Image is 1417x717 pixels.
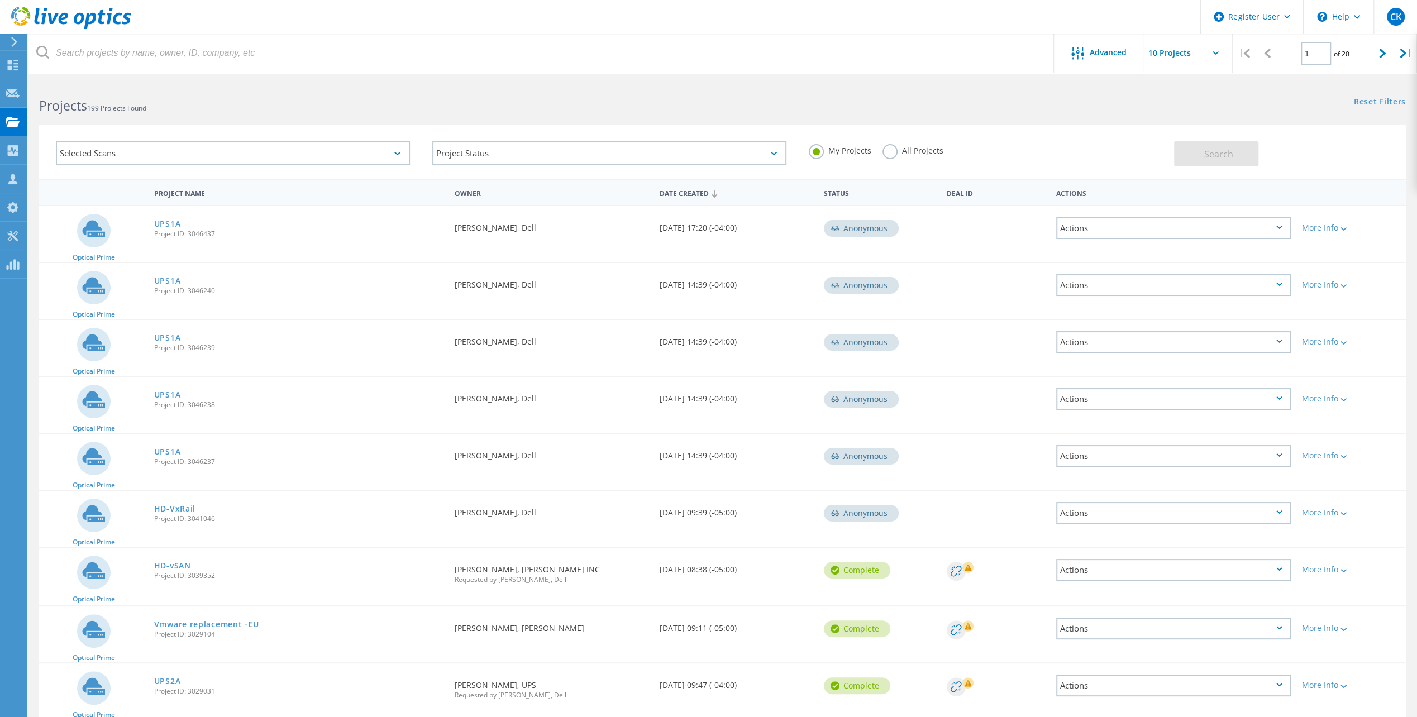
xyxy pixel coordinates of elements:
a: UPS1A [154,448,181,456]
div: Status [818,182,941,203]
svg: \n [1317,12,1327,22]
a: UPS1A [154,220,181,228]
div: More Info [1302,281,1400,289]
div: Complete [824,620,890,637]
div: Actions [1056,274,1291,296]
label: My Projects [809,144,871,155]
div: [DATE] 17:20 (-04:00) [654,206,818,243]
div: Anonymous [824,277,899,294]
div: More Info [1302,566,1400,573]
span: Project ID: 3046437 [154,231,443,237]
span: of 20 [1334,49,1349,59]
div: Date Created [654,182,818,203]
a: Reset Filters [1354,98,1406,107]
span: Project ID: 3029104 [154,631,443,638]
div: More Info [1302,338,1400,346]
div: Actions [1056,388,1291,410]
div: [DATE] 09:39 (-05:00) [654,491,818,528]
div: Actions [1051,182,1296,203]
span: Project ID: 3046238 [154,401,443,408]
span: 199 Projects Found [87,103,146,113]
div: [PERSON_NAME], Dell [449,320,654,357]
div: [PERSON_NAME], UPS [449,663,654,710]
span: Project ID: 3041046 [154,515,443,522]
span: Optical Prime [73,425,115,432]
span: Optical Prime [73,596,115,603]
span: Project ID: 3046239 [154,345,443,351]
a: UPS2A [154,677,181,685]
div: More Info [1302,509,1400,517]
div: Actions [1056,675,1291,696]
a: Live Optics Dashboard [11,23,131,31]
div: Actions [1056,445,1291,467]
div: [PERSON_NAME], Dell [449,434,654,471]
div: Anonymous [824,448,899,465]
a: HD-VxRail [154,505,195,513]
div: More Info [1302,224,1400,232]
div: Owner [449,182,654,203]
div: Actions [1056,502,1291,524]
span: Optical Prime [73,368,115,375]
a: Vmware replacement -EU [154,620,259,628]
span: Optical Prime [73,254,115,261]
div: Complete [824,562,890,579]
div: [DATE] 14:39 (-04:00) [654,377,818,414]
a: UPS1A [154,334,181,342]
span: Project ID: 3046237 [154,458,443,465]
div: More Info [1302,395,1400,403]
span: Requested by [PERSON_NAME], Dell [455,692,648,699]
div: Deal Id [941,182,1051,203]
div: Anonymous [824,220,899,237]
span: Advanced [1090,49,1127,56]
div: Selected Scans [56,141,410,165]
div: More Info [1302,452,1400,460]
span: Project ID: 3039352 [154,572,443,579]
b: Projects [39,97,87,114]
span: Optical Prime [73,539,115,546]
div: [PERSON_NAME], Dell [449,377,654,414]
div: [DATE] 08:38 (-05:00) [654,548,818,585]
div: | [1394,34,1417,73]
div: [DATE] 14:39 (-04:00) [654,434,818,471]
span: Project ID: 3029031 [154,688,443,695]
div: | [1233,34,1256,73]
div: Anonymous [824,505,899,522]
div: More Info [1302,681,1400,689]
div: Project Status [432,141,786,165]
div: [PERSON_NAME], [PERSON_NAME] INC [449,548,654,594]
a: HD-vSAN [154,562,191,570]
div: More Info [1302,624,1400,632]
span: Optical Prime [73,654,115,661]
span: Requested by [PERSON_NAME], Dell [455,576,648,583]
span: CK [1390,12,1401,21]
div: [DATE] 14:39 (-04:00) [654,320,818,357]
div: [PERSON_NAME], Dell [449,491,654,528]
div: [PERSON_NAME], Dell [449,206,654,243]
div: Actions [1056,217,1291,239]
div: [DATE] 09:11 (-05:00) [654,606,818,643]
span: Optical Prime [73,311,115,318]
a: UPS1A [154,277,181,285]
div: Project Name [149,182,449,203]
span: Project ID: 3046240 [154,288,443,294]
input: Search projects by name, owner, ID, company, etc [28,34,1055,73]
div: Complete [824,677,890,694]
span: Search [1204,148,1233,160]
div: [DATE] 09:47 (-04:00) [654,663,818,700]
div: [DATE] 14:39 (-04:00) [654,263,818,300]
label: All Projects [882,144,943,155]
div: Anonymous [824,391,899,408]
div: [PERSON_NAME], [PERSON_NAME] [449,606,654,643]
div: Anonymous [824,334,899,351]
span: Optical Prime [73,482,115,489]
div: Actions [1056,618,1291,639]
div: Actions [1056,331,1291,353]
a: UPS1A [154,391,181,399]
button: Search [1174,141,1258,166]
div: Actions [1056,559,1291,581]
div: [PERSON_NAME], Dell [449,263,654,300]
